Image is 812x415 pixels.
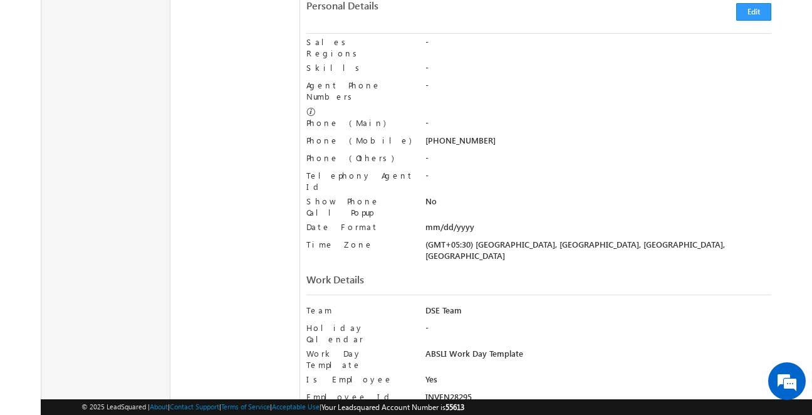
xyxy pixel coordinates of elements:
a: Acceptable Use [272,402,320,411]
label: Telephony Agent Id [306,170,414,192]
div: ABSLI Work Day Template [425,348,771,365]
label: Team [306,305,414,316]
div: - [425,170,771,187]
label: Time Zone [306,239,414,250]
label: Phone (Main) [306,117,414,129]
div: (GMT+05:30) [GEOGRAPHIC_DATA], [GEOGRAPHIC_DATA], [GEOGRAPHIC_DATA], [GEOGRAPHIC_DATA] [425,239,771,261]
span: Your Leadsquared Account Number is [321,402,464,412]
label: Holiday Calendar [306,322,414,345]
a: Terms of Service [221,402,270,411]
a: About [150,402,168,411]
label: Date Format [306,221,414,233]
label: Show Phone Call Popup [306,196,414,218]
div: mm/dd/yyyy [425,221,771,239]
div: - [425,152,771,170]
div: No [425,196,771,213]
div: - [425,322,771,340]
div: - [425,117,771,135]
button: Edit [736,3,771,21]
div: - [425,62,771,80]
label: Agent Phone Numbers [306,80,414,102]
label: Phone (Mobile) [306,135,412,146]
label: Sales Regions [306,36,414,59]
label: Is Employee [306,374,414,385]
label: Skills [306,62,414,73]
label: Phone (Others) [306,152,414,164]
div: - [425,36,771,54]
div: Yes [425,374,771,391]
span: 55613 [445,402,464,412]
div: [PHONE_NUMBER] [425,135,771,152]
a: Contact Support [170,402,219,411]
div: - [425,80,771,97]
label: Employee Id [306,391,414,402]
div: INVEN28295 [425,391,771,409]
div: Work Details [306,274,533,292]
label: Work Day Template [306,348,414,370]
div: DSE Team [425,305,771,322]
span: © 2025 LeadSquared | | | | | [81,401,464,413]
